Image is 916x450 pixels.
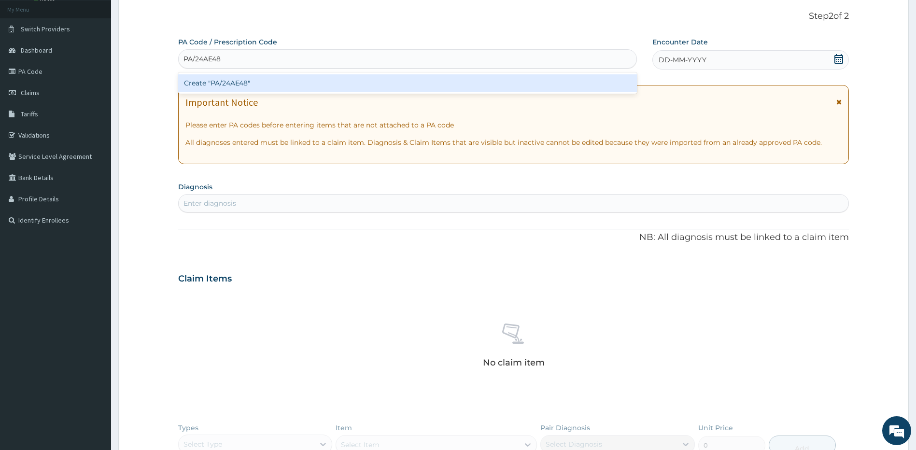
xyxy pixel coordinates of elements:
p: Step 2 of 2 [178,11,849,22]
div: Chat with us now [50,54,162,67]
p: No claim item [483,358,545,367]
p: NB: All diagnosis must be linked to a claim item [178,231,849,244]
div: Enter diagnosis [183,198,236,208]
span: Dashboard [21,46,52,55]
p: All diagnoses entered must be linked to a claim item. Diagnosis & Claim Items that are visible bu... [185,138,842,147]
span: We're online! [56,122,133,219]
label: Encounter Date [652,37,708,47]
textarea: Type your message and hit 'Enter' [5,264,184,297]
span: Tariffs [21,110,38,118]
img: d_794563401_company_1708531726252_794563401 [18,48,39,72]
p: Please enter PA codes before entering items that are not attached to a PA code [185,120,842,130]
span: Switch Providers [21,25,70,33]
span: Claims [21,88,40,97]
h1: Important Notice [185,97,258,108]
label: Diagnosis [178,182,212,192]
h3: Claim Items [178,274,232,284]
div: Minimize live chat window [158,5,182,28]
div: Create "PA/24AE48" [178,74,637,92]
span: DD-MM-YYYY [659,55,706,65]
label: PA Code / Prescription Code [178,37,277,47]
